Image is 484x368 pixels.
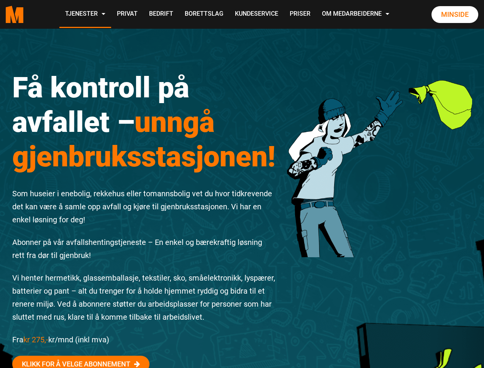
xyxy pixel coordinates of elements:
[12,333,276,346] p: Fra kr/mnd (inkl mva)
[284,1,316,28] a: Priser
[316,1,395,28] a: Om Medarbeiderne
[229,1,284,28] a: Kundeservice
[143,1,179,28] a: Bedrift
[12,70,276,174] h1: Få kontroll på avfallet –
[431,6,478,23] a: Minside
[23,335,48,344] span: kr 275,-
[12,187,276,226] p: Som huseier i enebolig, rekkehus eller tomannsbolig vet du hvor tidkrevende det kan være å samle ...
[179,1,229,28] a: Borettslag
[59,1,111,28] a: Tjenester
[111,1,143,28] a: Privat
[287,53,472,257] img: 201222 Rydde Karakter 3 1
[12,105,276,173] span: unngå gjenbruksstasjonen!
[12,271,276,324] p: Vi henter hermetikk, glassemballasje, tekstiler, sko, småelektronikk, lyspærer, batterier og pant...
[12,236,276,262] p: Abonner på vår avfallshentingstjeneste – En enkel og bærekraftig løsning rett fra dør til gjenbruk!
